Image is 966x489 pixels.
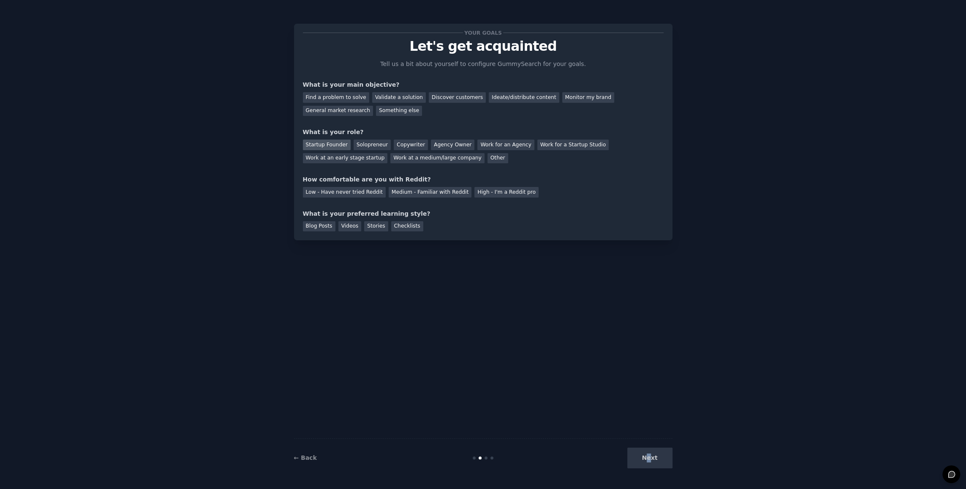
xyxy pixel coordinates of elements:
[303,153,388,164] div: Work at an early stage startup
[537,140,609,150] div: Work for a Startup Studio
[391,221,423,232] div: Checklists
[303,187,386,198] div: Low - Have never tried Reddit
[477,140,534,150] div: Work for an Agency
[389,187,471,198] div: Medium - Familiar with Reddit
[489,92,559,103] div: Ideate/distribute content
[354,140,391,150] div: Solopreneur
[429,92,486,103] div: Discover customers
[303,221,335,232] div: Blog Posts
[376,106,422,116] div: Something else
[303,175,664,184] div: How comfortable are you with Reddit?
[431,140,474,150] div: Agency Owner
[303,209,664,218] div: What is your preferred learning style?
[338,221,362,232] div: Videos
[364,221,388,232] div: Stories
[303,140,351,150] div: Startup Founder
[303,39,664,54] p: Let's get acquainted
[303,92,369,103] div: Find a problem to solve
[372,92,426,103] div: Validate a solution
[487,153,508,164] div: Other
[303,80,664,89] div: What is your main objective?
[294,454,317,461] a: ← Back
[390,153,484,164] div: Work at a medium/large company
[562,92,614,103] div: Monitor my brand
[394,140,428,150] div: Copywriter
[377,60,590,69] p: Tell us a bit about yourself to configure GummySearch for your goals.
[474,187,539,198] div: High - I'm a Reddit pro
[463,28,503,37] span: Your goals
[303,128,664,137] div: What is your role?
[303,106,373,116] div: General market research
